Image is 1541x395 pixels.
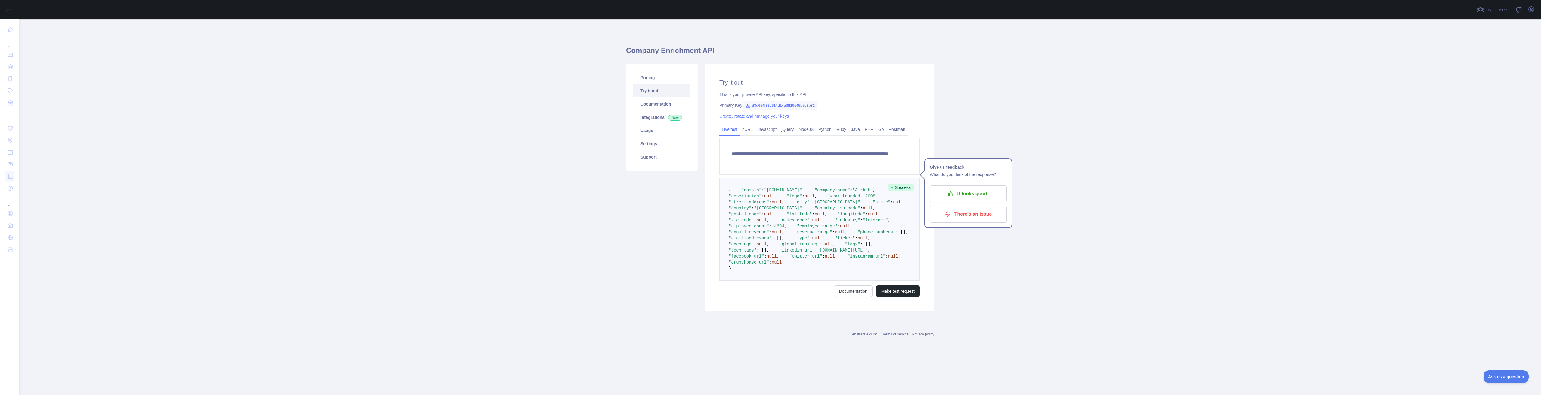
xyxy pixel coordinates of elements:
span: "type" [794,236,809,241]
div: ... [5,36,14,48]
span: "longitude" [837,212,865,217]
a: cURL [740,125,755,134]
span: null [888,254,898,259]
span: , [784,224,787,229]
span: null [767,254,777,259]
span: "naics_code" [779,218,810,223]
span: : [764,254,767,259]
h1: Give us feedback [930,164,1007,171]
span: "facebook_url" [729,254,764,259]
span: , [888,218,890,223]
span: null [772,200,782,205]
span: : [], [756,248,769,253]
span: "linkedin_url" [779,248,815,253]
span: "Internet" [863,218,888,223]
span: : [820,242,822,247]
a: Settings [633,137,690,150]
span: : [860,206,863,211]
span: : [769,224,771,229]
h2: Try it out [719,78,920,87]
span: { [729,188,731,193]
span: "employee_count" [729,224,769,229]
span: "annual_revenue" [729,230,769,235]
a: Javascript [755,125,779,134]
span: : [761,188,764,193]
span: : [810,200,812,205]
a: Java [849,125,863,134]
div: This is your private API key, specific to this API. [719,91,920,97]
span: "state" [873,200,891,205]
span: , [822,236,825,241]
span: "year_founded" [827,194,863,199]
span: null [815,212,825,217]
span: : [832,230,835,235]
span: "industry" [835,218,860,223]
span: "email_addresses" [729,236,772,241]
span: , [845,230,848,235]
span: "postal_code" [729,212,761,217]
span: null [825,254,835,259]
span: , [767,242,769,247]
a: Documentation [633,97,690,111]
a: Terms of service [882,332,908,336]
span: "employee_range" [797,224,837,229]
span: , [832,242,835,247]
span: , [774,194,777,199]
span: : [769,200,771,205]
span: : [822,254,825,259]
span: null [893,200,903,205]
span: : [885,254,888,259]
a: Abstract API Inc. [852,332,879,336]
a: jQuery [779,125,796,134]
p: What do you think of the response? [930,171,1007,178]
span: "instagram_url" [848,254,885,259]
span: "country" [729,206,752,211]
span: null [858,236,868,241]
a: Documentation [834,285,873,297]
span: , [873,188,875,193]
span: : [752,206,754,211]
span: : [754,242,756,247]
span: null [812,218,822,223]
span: : [754,218,756,223]
span: null [840,224,850,229]
span: , [825,212,827,217]
span: : [769,230,771,235]
span: null [756,218,767,223]
span: Success [888,184,914,191]
span: null [835,230,845,235]
span: : [], [860,242,873,247]
span: "[GEOGRAPHIC_DATA]" [812,200,860,205]
span: null [772,230,782,235]
span: : [815,248,817,253]
a: Privacy policy [912,332,934,336]
span: : [802,194,805,199]
div: ... [5,110,14,122]
a: Usage [633,124,690,137]
span: Invite users [1485,6,1508,13]
span: , [868,248,870,253]
span: : [855,236,857,241]
span: , [777,254,779,259]
span: : [], [772,236,784,241]
a: Pricing [633,71,690,84]
span: : [837,224,840,229]
span: "phone_numbers" [858,230,896,235]
span: , [873,206,875,211]
span: , [878,212,880,217]
span: : [860,218,863,223]
span: , [782,200,784,205]
span: null [822,242,833,247]
a: Ruby [834,125,849,134]
span: "exchange" [729,242,754,247]
span: "street_address" [729,200,769,205]
span: : [], [896,230,908,235]
span: "twitter_url" [789,254,822,259]
span: "crunchbase_url" [729,260,769,265]
span: null [863,206,873,211]
span: , [875,194,878,199]
span: "domain" [741,188,761,193]
a: Go [876,125,886,134]
a: Postman [886,125,908,134]
iframe: Toggle Customer Support [1484,370,1529,383]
